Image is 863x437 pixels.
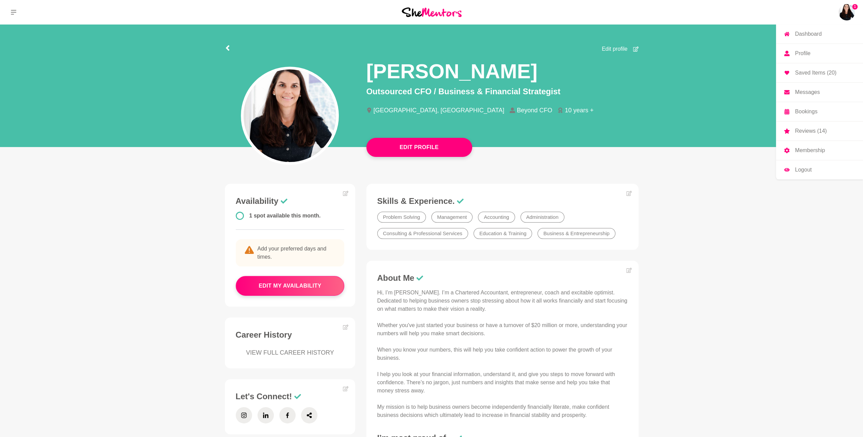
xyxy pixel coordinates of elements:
[249,213,321,218] span: 1 spot available this month.
[795,148,825,153] p: Membership
[839,4,855,20] img: Natalie Kidcaff
[366,107,510,113] li: [GEOGRAPHIC_DATA], [GEOGRAPHIC_DATA]
[236,196,345,206] h3: Availability
[510,107,558,113] li: Beyond CFO
[795,51,810,56] p: Profile
[236,407,252,423] a: Instagram
[558,107,599,113] li: 10 years +
[795,90,820,95] p: Messages
[258,407,274,423] a: LinkedIn
[236,348,345,357] a: VIEW FULL CAREER HISTORY
[602,45,628,53] span: Edit profile
[366,59,537,84] h1: [PERSON_NAME]
[776,102,863,121] a: Bookings
[776,83,863,102] a: Messages
[366,138,472,157] button: Edit Profile
[795,167,812,173] p: Logout
[377,289,628,419] p: Hi, I’m [PERSON_NAME]. I’m a Chartered Accountant, entrepreneur, coach and excitable optimist. De...
[366,85,638,98] p: Outsourced CFO / Business & Financial Strategist
[776,63,863,82] a: Saved Items (20)
[301,407,317,423] a: Share
[236,391,345,402] h3: Let's Connect!
[236,239,345,266] p: Add your preferred days and times.
[776,44,863,63] a: Profile
[776,25,863,44] a: Dashboard
[402,7,462,17] img: She Mentors Logo
[776,122,863,141] a: Reviews (14)
[279,407,296,423] a: Facebook
[795,31,821,37] p: Dashboard
[852,4,858,10] span: 1
[377,196,628,206] h3: Skills & Experience.
[795,70,836,76] p: Saved Items (20)
[795,109,817,114] p: Bookings
[795,128,827,134] p: Reviews (14)
[236,330,345,340] h3: Career History
[839,4,855,20] a: Natalie Kidcaff1DashboardProfileSaved Items (20)MessagesBookingsReviews (14)MembershipLogout
[236,276,345,296] button: edit my availability
[377,273,628,283] h3: About Me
